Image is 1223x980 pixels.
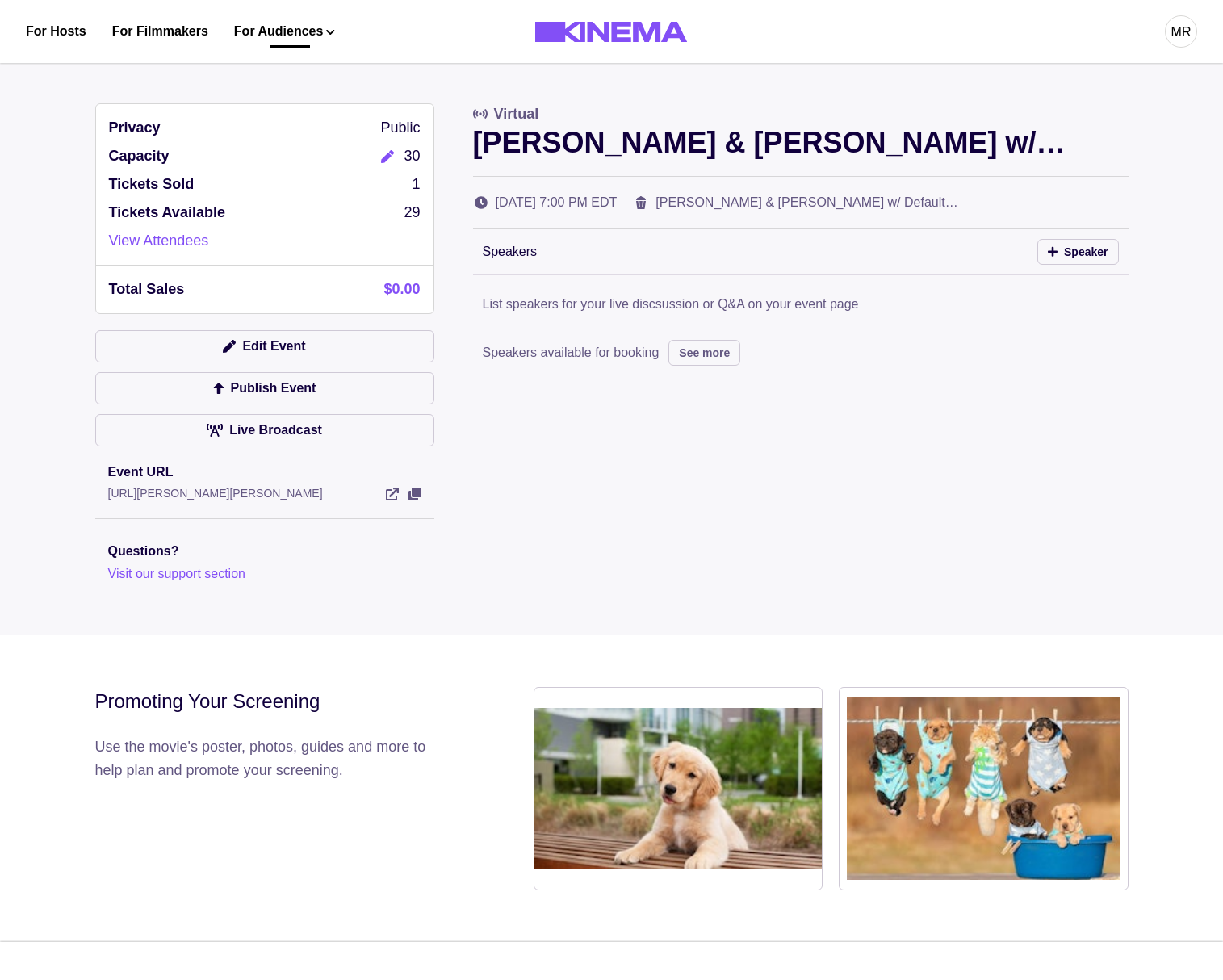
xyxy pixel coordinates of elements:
[109,279,185,300] p: Total Sales
[404,202,420,224] p: 29
[109,145,170,167] p: Capacity
[112,22,208,41] a: For Filmmakers
[668,340,740,366] button: See more
[95,330,434,362] button: Edit Event
[109,230,209,252] a: View Attendees
[496,193,618,212] p: [DATE] 7:00 PM EDT
[26,22,86,41] a: For Hosts
[655,195,957,228] a: [PERSON_NAME] & [PERSON_NAME] w/ Default Rate Cards. Wow!
[234,22,335,41] button: For Audiences
[404,145,420,167] p: 30
[109,202,225,224] p: Tickets Available
[1171,23,1192,42] div: MR
[95,687,430,716] div: Promoting Your Screening
[371,145,404,167] button: Edit
[473,125,1129,160] p: [PERSON_NAME] & [PERSON_NAME] w/ Default Rate Cards. Wow!
[108,487,323,500] a: [URL][PERSON_NAME][PERSON_NAME]
[108,542,421,561] p: Questions?
[109,117,161,139] p: Privacy
[109,174,195,195] p: Tickets Sold
[383,279,420,300] p: $0.00
[386,488,399,500] a: View Event
[483,343,660,362] p: Speakers available for booking
[483,295,859,314] p: List speakers for your live discsussion or Q&A on your event page
[95,414,434,446] a: Live Broadcast
[108,463,421,482] p: Event URL
[95,735,430,782] p: Use the movie's poster, photos, guides and more to help plan and promote your screening.
[408,488,421,500] button: View Event
[108,567,245,580] a: Visit our support section
[412,174,420,195] p: 1
[380,117,420,139] p: Public
[494,103,539,125] p: Virtual
[483,242,538,262] p: Speakers
[1037,239,1119,265] button: Speaker
[95,372,434,404] button: Publish Event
